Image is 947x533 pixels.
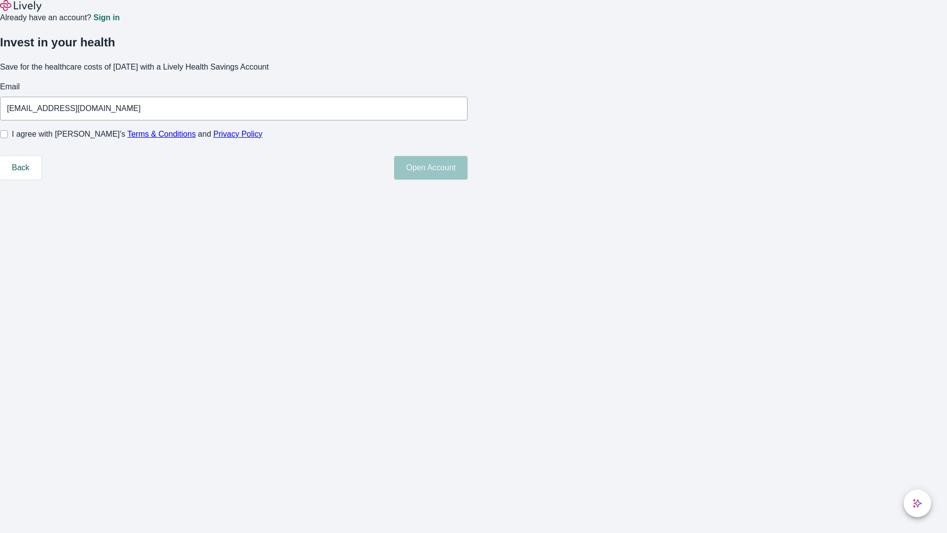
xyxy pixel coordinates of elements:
svg: Lively AI Assistant [912,498,922,508]
a: Privacy Policy [214,130,263,138]
a: Terms & Conditions [127,130,196,138]
span: I agree with [PERSON_NAME]’s and [12,128,262,140]
button: chat [904,490,931,517]
a: Sign in [93,14,119,22]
